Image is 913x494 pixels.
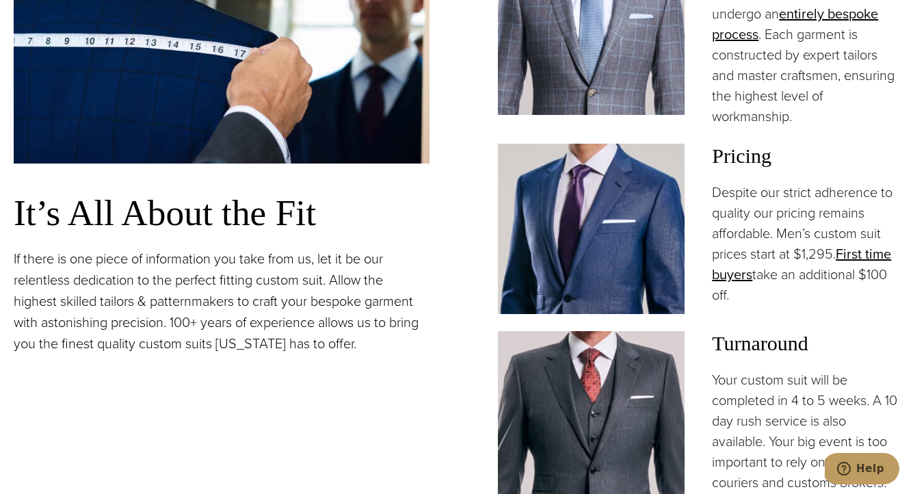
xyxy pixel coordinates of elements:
[712,3,878,44] a: entirely bespoke process
[712,182,899,305] p: Despite our strict adherence to quality our pricing remains affordable. Men’s custom suit prices ...
[14,248,429,354] p: If there is one piece of information you take from us, let it be our relentless dedication to the...
[14,191,429,235] h3: It’s All About the Fit
[712,331,899,356] h3: Turnaround
[825,453,899,487] iframe: Opens a widget where you can chat to one of our agents
[498,144,685,314] img: Client in blue solid custom made suit with white shirt and navy tie. Fabric by Scabal.
[712,144,899,168] h3: Pricing
[712,244,891,285] a: First time buyers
